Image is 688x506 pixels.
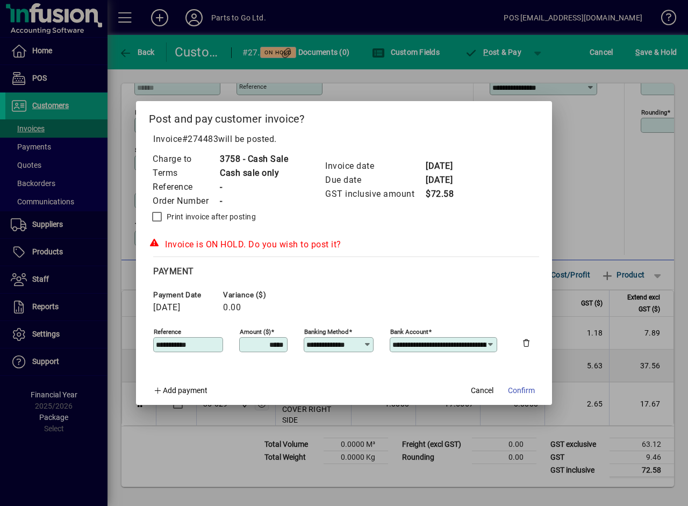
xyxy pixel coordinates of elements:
[425,159,468,173] td: [DATE]
[153,266,194,276] span: Payment
[153,303,180,312] span: [DATE]
[390,327,428,335] mat-label: Bank Account
[425,187,468,201] td: $72.58
[240,327,271,335] mat-label: Amount ($)
[154,327,181,335] mat-label: Reference
[149,133,539,146] p: Invoice will be posted .
[219,180,288,194] td: -
[465,381,499,401] button: Cancel
[219,152,288,166] td: 3758 - Cash Sale
[152,180,219,194] td: Reference
[149,381,212,401] button: Add payment
[136,101,552,132] h2: Post and pay customer invoice?
[223,303,241,312] span: 0.00
[152,166,219,180] td: Terms
[425,173,468,187] td: [DATE]
[504,381,539,401] button: Confirm
[152,194,219,208] td: Order Number
[304,327,349,335] mat-label: Banking method
[153,291,218,299] span: Payment date
[149,238,539,251] div: Invoice is ON HOLD. Do you wish to post it?
[223,291,288,299] span: Variance ($)
[164,211,256,222] label: Print invoice after posting
[508,385,535,396] span: Confirm
[152,152,219,166] td: Charge to
[471,385,493,396] span: Cancel
[325,159,425,173] td: Invoice date
[163,386,207,395] span: Add payment
[182,134,219,144] span: #274483
[325,187,425,201] td: GST inclusive amount
[325,173,425,187] td: Due date
[219,194,288,208] td: -
[219,166,288,180] td: Cash sale only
